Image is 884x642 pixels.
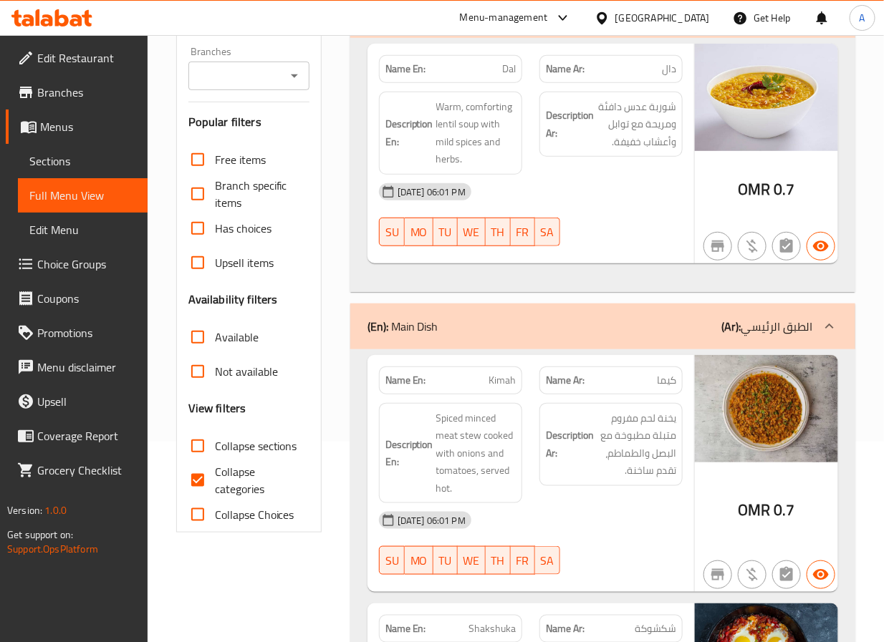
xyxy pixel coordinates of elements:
[703,560,732,589] button: Not branch specific item
[29,221,136,238] span: Edit Menu
[517,550,529,571] span: FR
[37,462,136,479] span: Grocery Checklist
[463,550,480,571] span: WE
[486,546,511,575] button: TH
[215,506,294,523] span: Collapse Choices
[6,41,148,75] a: Edit Restaurant
[188,114,309,130] h3: Popular filters
[597,409,676,480] span: يخنة لحم مفروم متبلة مطبوخة مع البصل والطماطم، تقدم ساخنة.
[37,49,136,67] span: Edit Restaurant
[392,514,471,527] span: [DATE] 06:01 PM
[807,560,835,589] button: Available
[721,318,812,335] p: الطبق الرئيسي
[37,359,136,376] span: Menu disclaimer
[615,10,710,26] div: [GEOGRAPHIC_DATA]
[385,550,399,571] span: SU
[215,177,298,211] span: Branch specific items
[541,222,554,243] span: SA
[18,144,148,178] a: Sections
[772,232,801,261] button: Not has choices
[350,38,855,292] div: (En): Soup(Ar):الشوربة
[7,540,98,558] a: Support.OpsPlatform
[6,281,148,316] a: Coupons
[535,546,560,575] button: SA
[463,222,480,243] span: WE
[517,222,529,243] span: FR
[6,453,148,487] a: Grocery Checklist
[410,222,428,243] span: MO
[215,437,297,454] span: Collapse sections
[486,218,511,246] button: TH
[29,187,136,204] span: Full Menu View
[546,373,585,388] strong: Name Ar:
[436,98,516,168] span: Warm, comforting lentil soup with mild spices and herbs.
[7,501,42,520] span: Version:
[37,393,136,410] span: Upsell
[774,175,794,203] span: 0.7
[188,291,278,308] h3: Availability filters
[385,621,426,636] strong: Name En:
[7,525,73,544] span: Get support on:
[37,324,136,341] span: Promotions
[284,66,304,86] button: Open
[433,546,458,575] button: TU
[379,546,405,575] button: SU
[469,621,516,636] span: Shakshuka
[511,546,535,575] button: FR
[385,222,399,243] span: SU
[6,110,148,144] a: Menus
[6,247,148,281] a: Choice Groups
[511,218,535,246] button: FR
[458,218,486,246] button: WE
[6,384,148,419] a: Upsell
[379,218,405,246] button: SU
[739,175,771,203] span: OMR
[546,107,594,142] strong: Description Ar:
[597,98,676,151] span: شوربة عدس دافئة ومريحة مع توابل وأعشاب خفيفة.
[860,10,865,26] span: A
[405,546,433,575] button: MO
[695,355,838,462] img: Kimah638948051642815380.jpg
[458,546,486,575] button: WE
[215,329,259,346] span: Available
[546,62,585,77] strong: Name Ar:
[738,560,767,589] button: Purchased item
[491,222,505,243] span: TH
[657,373,676,388] span: كيما
[18,178,148,213] a: Full Menu View
[37,290,136,307] span: Coupons
[635,621,676,636] span: شكشوكة
[774,496,794,524] span: 0.7
[392,185,471,199] span: [DATE] 06:01 PM
[433,218,458,246] button: TU
[6,75,148,110] a: Branches
[772,560,801,589] button: Not has choices
[535,218,560,246] button: SA
[215,151,266,168] span: Free items
[350,303,855,349] div: (En): Main Dish(Ar):الطبق الرئيسي
[807,232,835,261] button: Available
[546,621,585,636] strong: Name Ar:
[721,316,741,337] b: (Ar):
[44,501,67,520] span: 1.0.0
[436,409,516,497] span: Spiced minced meat stew cooked with onions and tomatoes, served hot.
[215,254,274,271] span: Upsell items
[662,62,676,77] span: دال
[188,400,246,417] h3: View filters
[40,118,136,135] span: Menus
[460,9,548,26] div: Menu-management
[546,427,594,462] strong: Description Ar:
[489,373,516,388] span: Kimah
[215,220,272,237] span: Has choices
[439,222,452,243] span: TU
[385,373,426,388] strong: Name En:
[502,62,516,77] span: Dal
[491,550,505,571] span: TH
[215,363,278,380] span: Not available
[29,152,136,170] span: Sections
[385,436,433,471] strong: Description En:
[410,550,428,571] span: MO
[739,496,771,524] span: OMR
[385,115,433,150] strong: Description En:
[439,550,452,571] span: TU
